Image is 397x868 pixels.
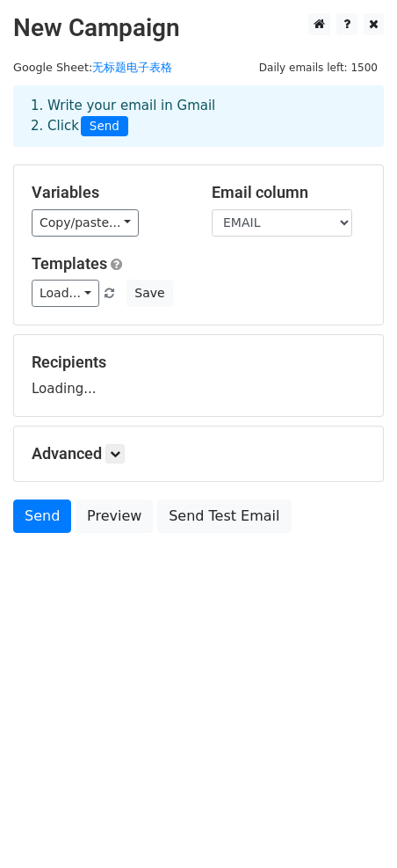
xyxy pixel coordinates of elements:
span: Send [81,116,128,137]
button: Save [126,280,172,307]
h5: Variables [32,183,185,202]
div: 1. Write your email in Gmail 2. Click [18,96,379,136]
h2: New Campaign [13,13,384,43]
div: Loading... [32,353,365,398]
a: Copy/paste... [32,209,139,237]
span: Daily emails left: 1500 [253,58,384,77]
h5: Email column [212,183,365,202]
h5: Advanced [32,444,365,463]
h5: Recipients [32,353,365,372]
a: Send [13,500,71,533]
a: Send Test Email [157,500,291,533]
a: Preview [76,500,153,533]
a: 无标题电子表格 [92,61,172,74]
small: Google Sheet: [13,61,172,74]
a: Load... [32,280,99,307]
a: Daily emails left: 1500 [253,61,384,74]
a: Templates [32,254,107,273]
